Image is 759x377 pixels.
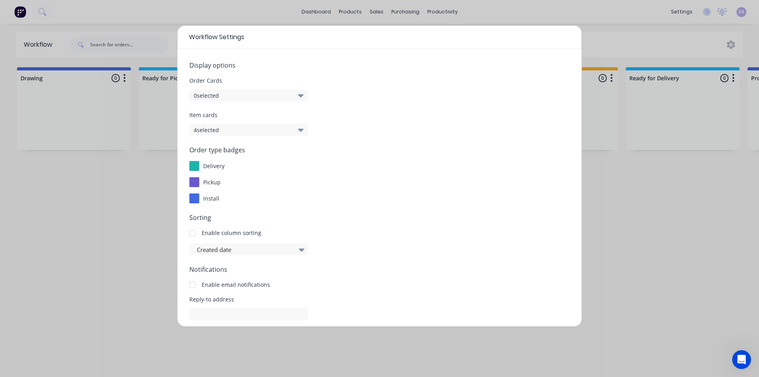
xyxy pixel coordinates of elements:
iframe: Intercom live chat [732,350,751,369]
button: 0selected [189,89,308,101]
span: Order type badges [189,145,570,155]
div: Enable email notifications [202,280,270,289]
span: Display options [189,61,570,70]
button: 4selected [189,124,308,136]
span: Reply-to address [189,295,570,303]
span: Notifications [189,265,570,274]
span: Item cards [189,111,570,119]
span: Sorting [189,213,570,222]
span: Workflow Settings [189,32,244,42]
div: Enable column sorting [202,229,261,237]
span: install [203,195,219,202]
span: pickup [203,178,221,186]
span: delivery [203,162,225,170]
span: Order Cards [189,76,570,85]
